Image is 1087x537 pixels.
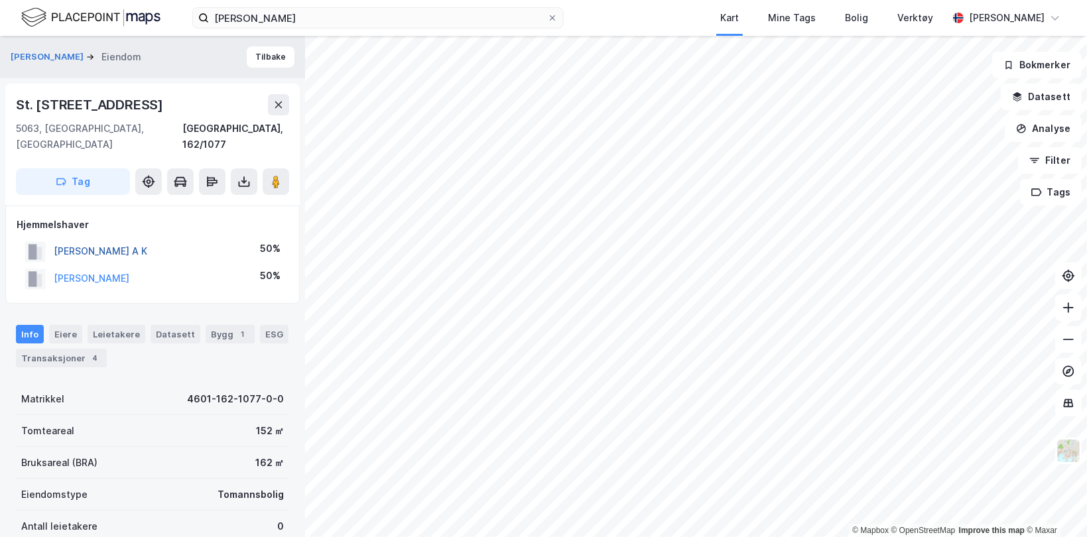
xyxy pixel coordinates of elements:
div: ESG [260,325,288,343]
div: 5063, [GEOGRAPHIC_DATA], [GEOGRAPHIC_DATA] [16,121,182,152]
div: Kart [720,10,739,26]
div: Hjemmelshaver [17,217,288,233]
a: Mapbox [852,526,889,535]
div: Eiendom [101,49,141,65]
div: 162 ㎡ [255,455,284,471]
a: OpenStreetMap [891,526,956,535]
div: Bygg [206,325,255,343]
div: Tomteareal [21,423,74,439]
img: logo.f888ab2527a4732fd821a326f86c7f29.svg [21,6,160,29]
a: Improve this map [959,526,1025,535]
div: Eiendomstype [21,487,88,503]
div: 50% [260,241,281,257]
button: [PERSON_NAME] [11,50,86,64]
div: Kontrollprogram for chat [1021,473,1087,537]
button: Bokmerker [992,52,1082,78]
input: Søk på adresse, matrikkel, gårdeiere, leietakere eller personer [209,8,547,28]
div: [PERSON_NAME] [969,10,1045,26]
div: 1 [236,328,249,341]
div: 0 [277,518,284,534]
button: Filter [1018,147,1082,174]
button: Tags [1020,179,1082,206]
div: Bolig [845,10,868,26]
div: Matrikkel [21,391,64,407]
div: Info [16,325,44,343]
div: 50% [260,268,281,284]
div: Transaksjoner [16,349,107,367]
button: Tilbake [247,46,294,68]
div: Tomannsbolig [218,487,284,503]
div: St. [STREET_ADDRESS] [16,94,166,115]
div: Antall leietakere [21,518,97,534]
iframe: Chat Widget [1021,473,1087,537]
div: 4601-162-1077-0-0 [187,391,284,407]
div: Bruksareal (BRA) [21,455,97,471]
div: Eiere [49,325,82,343]
div: Datasett [151,325,200,343]
div: 4 [88,351,101,365]
button: Datasett [1001,84,1082,110]
button: Tag [16,168,130,195]
div: Mine Tags [768,10,816,26]
div: Leietakere [88,325,145,343]
div: Verktøy [897,10,933,26]
button: Analyse [1005,115,1082,142]
div: 152 ㎡ [256,423,284,439]
img: Z [1056,438,1081,463]
div: [GEOGRAPHIC_DATA], 162/1077 [182,121,289,152]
